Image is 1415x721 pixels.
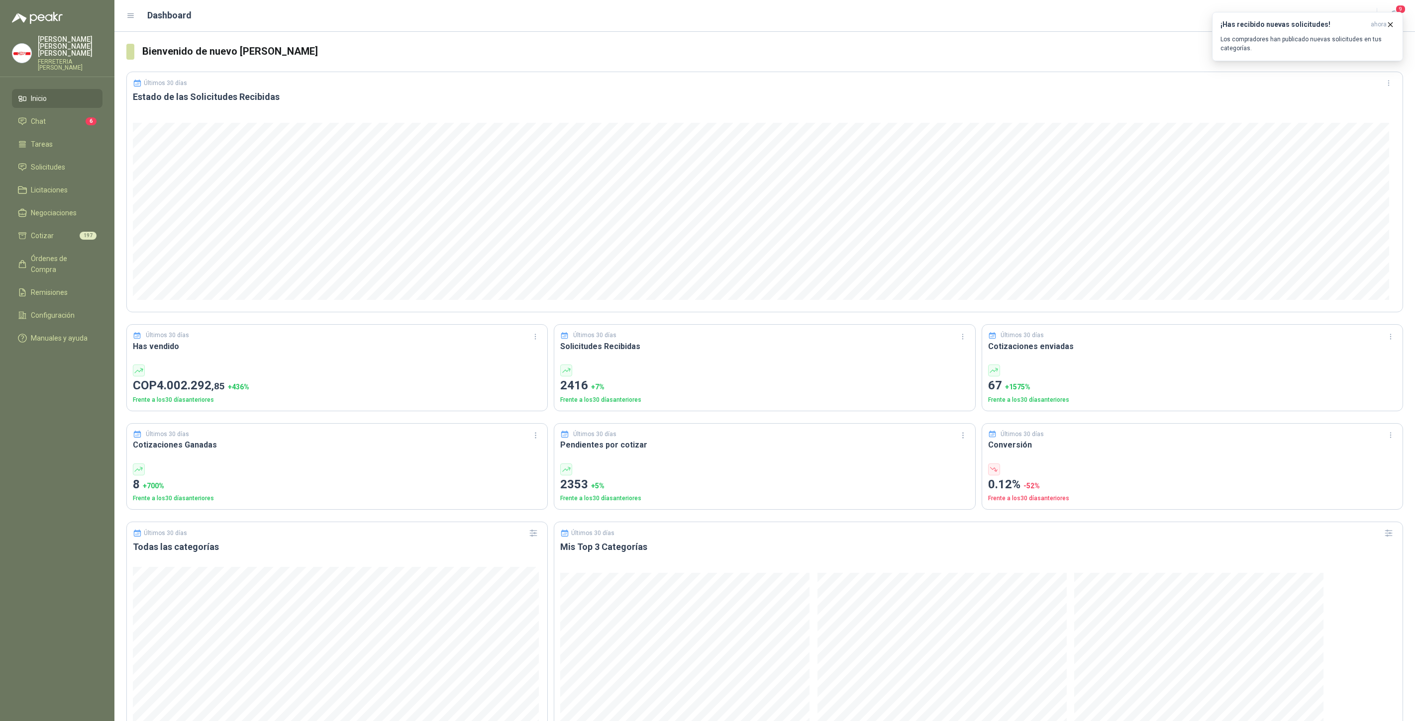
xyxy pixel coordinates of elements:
a: Manuales y ayuda [12,329,102,348]
span: + 1575 % [1005,383,1030,391]
a: Inicio [12,89,102,108]
span: 4.002.292 [157,378,225,392]
button: ¡Has recibido nuevas solicitudes!ahora Los compradores han publicado nuevas solicitudes en tus ca... [1212,12,1403,61]
span: Negociaciones [31,207,77,218]
button: 9 [1385,7,1403,25]
p: Últimos 30 días [573,430,616,439]
h3: Conversión [988,439,1397,451]
p: Frente a los 30 días anteriores [988,395,1397,405]
span: Cotizar [31,230,54,241]
h3: Estado de las Solicitudes Recibidas [133,91,1397,103]
p: 8 [133,475,541,494]
p: Últimos 30 días [146,331,189,340]
span: + 700 % [143,482,164,490]
img: Company Logo [12,44,31,63]
p: Últimos 30 días [1001,331,1044,340]
h3: Pendientes por cotizar [560,439,969,451]
h1: Dashboard [147,8,192,22]
p: [PERSON_NAME] [PERSON_NAME] [PERSON_NAME] [38,36,102,57]
span: 6 [86,117,97,125]
span: ,85 [211,380,225,392]
span: Inicio [31,93,47,104]
h3: Mis Top 3 Categorías [560,541,1397,553]
p: Últimos 30 días [144,530,187,537]
span: 197 [80,232,97,240]
h3: ¡Has recibido nuevas solicitudes! [1220,20,1367,29]
p: Últimos 30 días [571,530,614,537]
span: Órdenes de Compra [31,253,93,275]
h3: Cotizaciones Ganadas [133,439,541,451]
p: Frente a los 30 días anteriores [560,395,969,405]
span: Chat [31,116,46,127]
p: Frente a los 30 días anteriores [988,494,1397,503]
span: ahora [1371,20,1387,29]
span: 9 [1395,4,1406,14]
p: Últimos 30 días [573,331,616,340]
p: Frente a los 30 días anteriores [133,395,541,405]
span: + 436 % [228,383,249,391]
span: Tareas [31,139,53,150]
span: Manuales y ayuda [31,333,88,344]
h3: Cotizaciones enviadas [988,340,1397,353]
span: -52 % [1023,482,1040,490]
a: Órdenes de Compra [12,249,102,279]
p: COP [133,376,541,395]
h3: Solicitudes Recibidas [560,340,969,353]
span: Remisiones [31,287,68,298]
a: Negociaciones [12,203,102,222]
p: Últimos 30 días [146,430,189,439]
a: Chat6 [12,112,102,131]
span: + 5 % [591,482,605,490]
a: Licitaciones [12,180,102,199]
p: 67 [988,376,1397,395]
p: 2353 [560,475,969,494]
img: Logo peakr [12,12,63,24]
p: Últimos 30 días [1001,430,1044,439]
span: + 7 % [591,383,605,391]
a: Configuración [12,306,102,325]
p: 2416 [560,376,969,395]
p: 0.12% [988,475,1397,494]
span: Licitaciones [31,184,68,195]
p: Los compradores han publicado nuevas solicitudes en tus categorías. [1220,35,1395,53]
p: Frente a los 30 días anteriores [560,494,969,503]
p: Frente a los 30 días anteriores [133,494,541,503]
a: Remisiones [12,283,102,302]
p: FERRETERIA [PERSON_NAME] [38,59,102,71]
a: Tareas [12,135,102,154]
h3: Todas las categorías [133,541,541,553]
span: Solicitudes [31,162,65,173]
h3: Has vendido [133,340,541,353]
a: Solicitudes [12,158,102,177]
p: Últimos 30 días [144,80,187,87]
a: Cotizar197 [12,226,102,245]
h3: Bienvenido de nuevo [PERSON_NAME] [142,44,1403,59]
span: Configuración [31,310,75,321]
